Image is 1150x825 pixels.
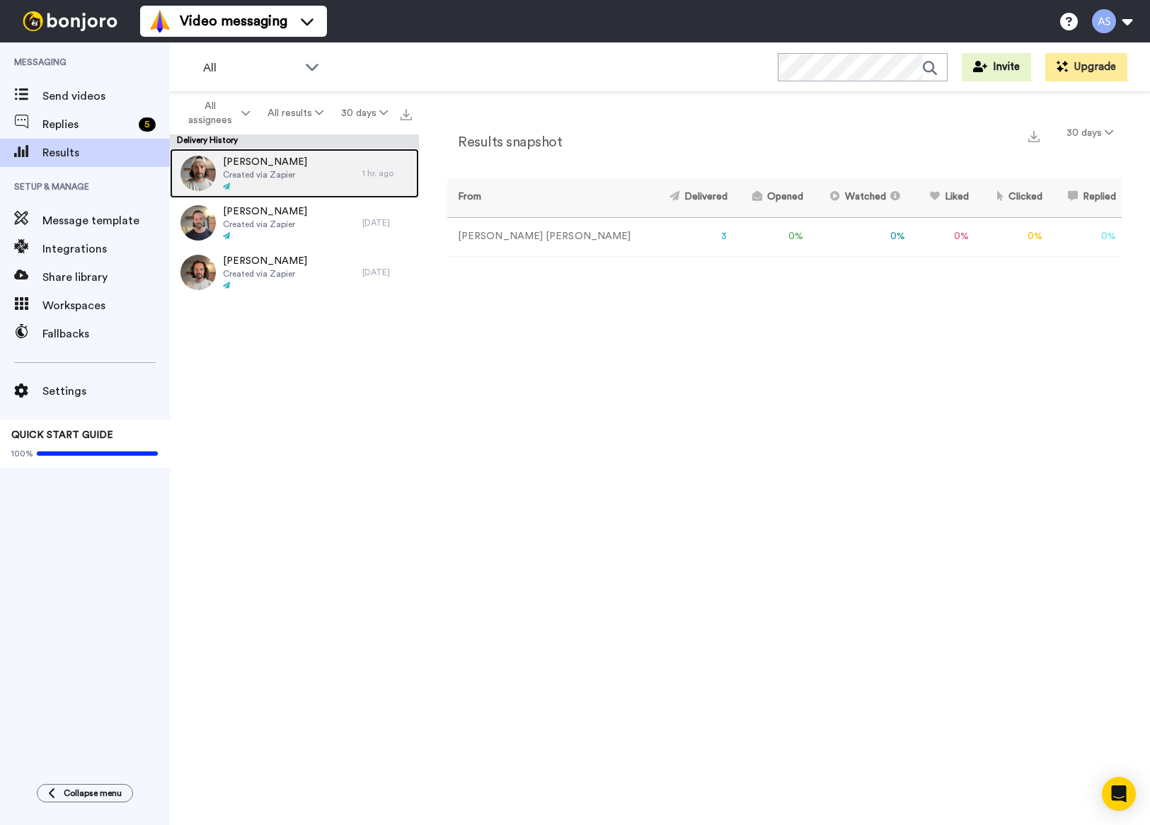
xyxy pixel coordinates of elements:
[974,217,1049,256] td: 0 %
[962,53,1031,81] button: Invite
[362,217,412,229] div: [DATE]
[203,59,298,76] span: All
[362,267,412,278] div: [DATE]
[42,144,170,161] span: Results
[1024,125,1044,146] button: Export a summary of each team member’s results that match this filter now.
[223,219,307,230] span: Created via Zapier
[42,212,170,229] span: Message template
[1048,178,1122,217] th: Replied
[396,103,416,124] button: Export all results that match these filters now.
[170,248,419,297] a: [PERSON_NAME]Created via Zapier[DATE]
[180,205,216,241] img: eaf414de-9dcc-40ed-a83d-1c1d6616c105-thumb.jpg
[223,155,307,169] span: [PERSON_NAME]
[223,204,307,219] span: [PERSON_NAME]
[223,169,307,180] span: Created via Zapier
[1028,131,1040,142] img: export.svg
[1058,120,1122,146] button: 30 days
[649,178,732,217] th: Delivered
[809,178,911,217] th: Watched
[733,178,810,217] th: Opened
[42,116,133,133] span: Replies
[180,255,216,290] img: 3507002f-efa6-436f-b7bd-913f763f44fd-thumb.jpg
[180,156,216,191] img: 67a71ff4-dba7-47be-ab61-498cbf415c61-thumb.jpg
[223,254,307,268] span: [PERSON_NAME]
[42,325,170,342] span: Fallbacks
[42,269,170,286] span: Share library
[911,217,974,256] td: 0 %
[11,448,33,459] span: 100%
[1102,777,1136,811] div: Open Intercom Messenger
[170,134,419,149] div: Delivery History
[64,787,122,799] span: Collapse menu
[911,178,974,217] th: Liked
[170,149,419,198] a: [PERSON_NAME]Created via Zapier1 hr. ago
[974,178,1049,217] th: Clicked
[37,784,133,802] button: Collapse menu
[42,88,170,105] span: Send videos
[447,217,649,256] td: [PERSON_NAME] [PERSON_NAME]
[447,134,562,150] h2: Results snapshot
[139,117,156,132] div: 5
[1045,53,1127,81] button: Upgrade
[809,217,911,256] td: 0 %
[11,430,113,440] span: QUICK START GUIDE
[180,11,287,31] span: Video messaging
[173,93,259,133] button: All assignees
[332,100,396,126] button: 30 days
[149,10,171,33] img: vm-color.svg
[447,178,649,217] th: From
[649,217,732,256] td: 3
[170,198,419,248] a: [PERSON_NAME]Created via Zapier[DATE]
[17,11,123,31] img: bj-logo-header-white.svg
[223,268,307,279] span: Created via Zapier
[42,297,170,314] span: Workspaces
[259,100,333,126] button: All results
[1048,217,1122,256] td: 0 %
[181,99,238,127] span: All assignees
[733,217,810,256] td: 0 %
[362,168,412,179] div: 1 hr. ago
[401,109,412,120] img: export.svg
[42,241,170,258] span: Integrations
[42,383,170,400] span: Settings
